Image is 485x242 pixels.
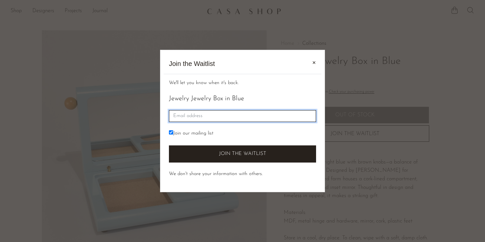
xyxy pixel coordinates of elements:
[169,130,173,135] input: Join our mailing list
[169,59,215,69] h5: Join the Waitlist
[169,145,316,163] button: Join the Waitlist
[169,95,316,102] h4: Jewelry Jewelry Box in Blue
[312,59,316,66] span: Close Dialog
[169,79,316,87] p: We'll let you know when it's back.
[169,110,316,122] input: Email
[169,130,213,137] label: Join our mailing list
[169,170,316,178] p: We don't share your information with others.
